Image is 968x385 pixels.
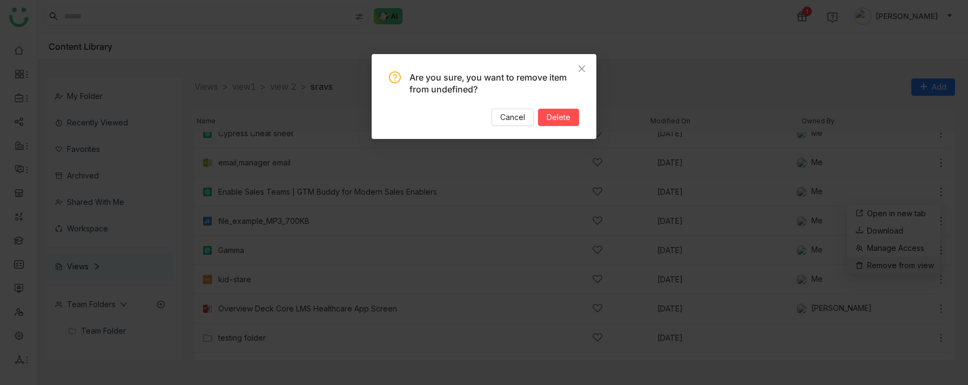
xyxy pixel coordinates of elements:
span: Cancel [500,111,525,123]
span: Delete [547,111,570,123]
button: Delete [538,109,579,126]
button: Close [567,54,596,83]
span: Are you sure, you want to remove item from undefined? [409,72,567,95]
button: Cancel [492,109,534,126]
